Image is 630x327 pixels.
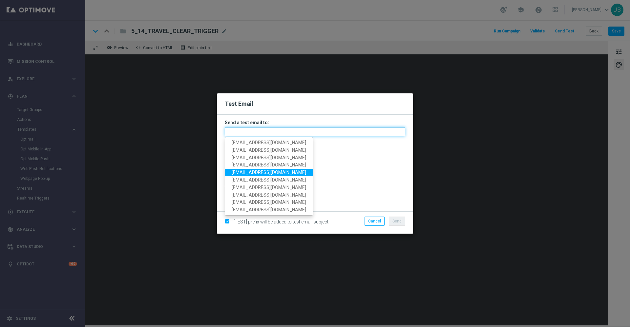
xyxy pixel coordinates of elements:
[232,170,306,175] span: [EMAIL_ADDRESS][DOMAIN_NAME]
[225,206,313,214] a: [EMAIL_ADDRESS][DOMAIN_NAME]
[232,185,306,190] span: [EMAIL_ADDRESS][DOMAIN_NAME]
[225,176,313,184] a: [EMAIL_ADDRESS][DOMAIN_NAME]
[232,147,306,153] span: [EMAIL_ADDRESS][DOMAIN_NAME]
[232,177,306,183] span: [EMAIL_ADDRESS][DOMAIN_NAME]
[234,219,328,224] span: [TEST] prefix will be added to test email subject
[225,146,313,154] a: [EMAIL_ADDRESS][DOMAIN_NAME]
[232,140,306,145] span: [EMAIL_ADDRESS][DOMAIN_NAME]
[232,200,306,205] span: [EMAIL_ADDRESS][DOMAIN_NAME]
[225,157,405,163] p: Email with customer data
[389,217,405,226] button: Send
[232,192,306,197] span: [EMAIL_ADDRESS][DOMAIN_NAME]
[232,162,306,167] span: [EMAIL_ADDRESS][DOMAIN_NAME]
[365,217,385,226] button: Cancel
[225,184,313,191] a: [EMAIL_ADDRESS][DOMAIN_NAME]
[225,161,313,169] a: [EMAIL_ADDRESS][DOMAIN_NAME]
[225,120,405,125] h3: Send a test email to:
[232,207,306,212] span: [EMAIL_ADDRESS][DOMAIN_NAME]
[225,139,313,146] a: [EMAIL_ADDRESS][DOMAIN_NAME]
[225,100,405,108] h2: Test Email
[225,138,405,144] p: Separate multiple addresses with commas
[225,169,313,176] a: [EMAIL_ADDRESS][DOMAIN_NAME]
[392,219,402,223] span: Send
[225,199,313,206] a: [EMAIL_ADDRESS][DOMAIN_NAME]
[232,155,306,160] span: [EMAIL_ADDRESS][DOMAIN_NAME]
[225,191,313,199] a: [EMAIL_ADDRESS][DOMAIN_NAME]
[225,154,313,161] a: [EMAIL_ADDRESS][DOMAIN_NAME]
